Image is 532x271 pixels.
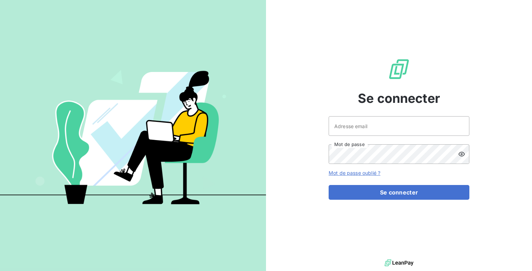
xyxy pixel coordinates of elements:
input: placeholder [329,116,469,136]
a: Mot de passe oublié ? [329,170,380,176]
button: Se connecter [329,185,469,200]
span: Se connecter [358,89,440,108]
img: logo [385,258,413,268]
img: Logo LeanPay [388,58,410,80]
